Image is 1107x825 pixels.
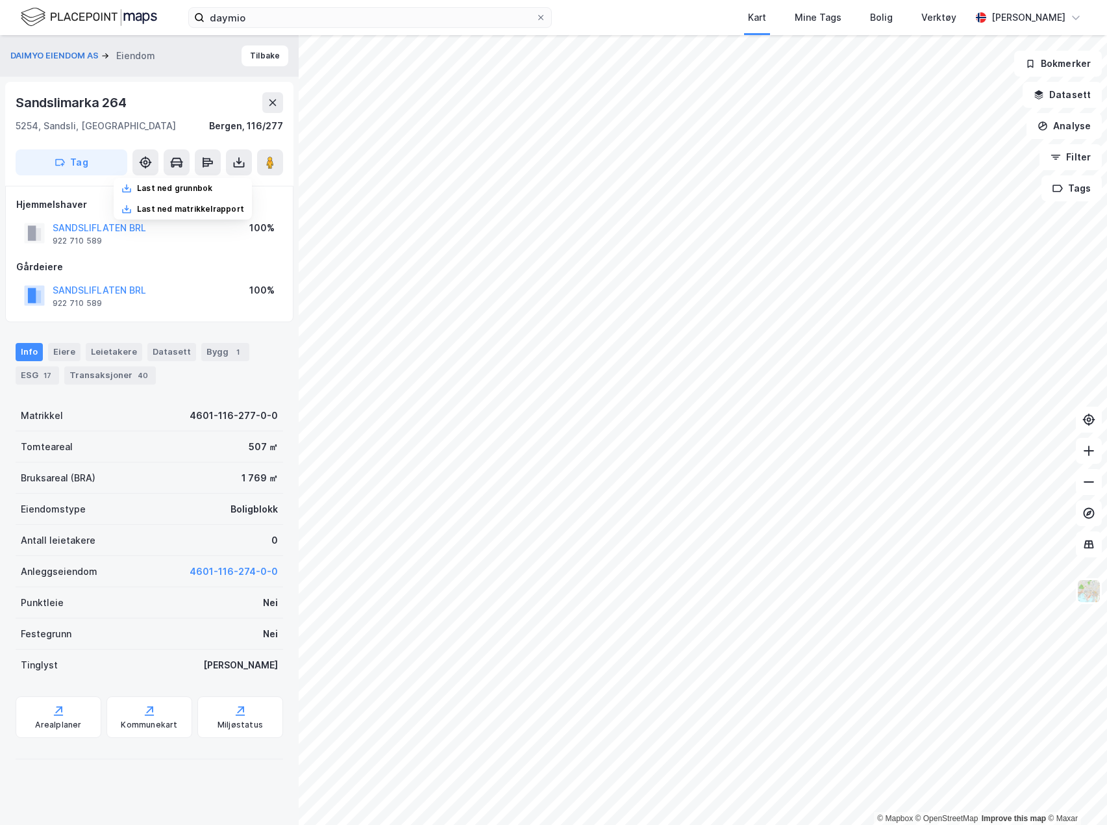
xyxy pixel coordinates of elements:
[21,564,97,579] div: Anleggseiendom
[748,10,766,25] div: Kart
[135,369,151,382] div: 40
[21,439,73,455] div: Tomteareal
[16,197,282,212] div: Hjemmelshaver
[915,814,978,823] a: OpenStreetMap
[203,657,278,673] div: [PERSON_NAME]
[1076,579,1101,603] img: Z
[249,439,278,455] div: 507 ㎡
[86,343,142,361] div: Leietakere
[190,408,278,424] div: 4601-116-277-0-0
[201,343,249,361] div: Bygg
[1014,51,1102,77] button: Bokmerker
[190,564,278,579] button: 4601-116-274-0-0
[21,470,95,486] div: Bruksareal (BRA)
[1042,763,1107,825] div: Kontrollprogram for chat
[16,343,43,361] div: Info
[249,220,275,236] div: 100%
[1026,113,1102,139] button: Analyse
[16,149,127,175] button: Tag
[21,408,63,424] div: Matrikkel
[48,343,81,361] div: Eiere
[1023,82,1102,108] button: Datasett
[263,626,278,642] div: Nei
[982,814,1046,823] a: Improve this map
[242,45,288,66] button: Tilbake
[53,298,102,309] div: 922 710 589
[1041,175,1102,201] button: Tags
[230,501,278,517] div: Boligblokk
[263,595,278,611] div: Nei
[209,118,283,134] div: Bergen, 116/277
[870,10,893,25] div: Bolig
[16,259,282,275] div: Gårdeiere
[35,720,81,730] div: Arealplaner
[21,657,58,673] div: Tinglyst
[991,10,1065,25] div: [PERSON_NAME]
[218,720,263,730] div: Miljøstatus
[795,10,841,25] div: Mine Tags
[53,236,102,246] div: 922 710 589
[16,118,176,134] div: 5254, Sandsli, [GEOGRAPHIC_DATA]
[1039,144,1102,170] button: Filter
[249,283,275,298] div: 100%
[242,470,278,486] div: 1 769 ㎡
[116,48,155,64] div: Eiendom
[16,92,129,113] div: Sandslimarka 264
[1042,763,1107,825] iframe: Chat Widget
[271,533,278,548] div: 0
[877,814,913,823] a: Mapbox
[231,346,244,359] div: 1
[21,6,157,29] img: logo.f888ab2527a4732fd821a326f86c7f29.svg
[21,533,95,548] div: Antall leietakere
[121,720,177,730] div: Kommunekart
[147,343,196,361] div: Datasett
[205,8,536,27] input: Søk på adresse, matrikkel, gårdeiere, leietakere eller personer
[10,49,101,62] button: DAIMYO EIENDOM AS
[21,501,86,517] div: Eiendomstype
[921,10,956,25] div: Verktøy
[21,626,71,642] div: Festegrunn
[64,366,156,385] div: Transaksjoner
[16,366,59,385] div: ESG
[137,204,244,214] div: Last ned matrikkelrapport
[137,183,212,194] div: Last ned grunnbok
[21,595,64,611] div: Punktleie
[41,369,54,382] div: 17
